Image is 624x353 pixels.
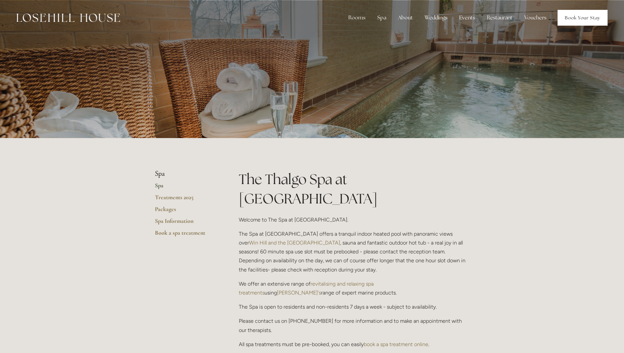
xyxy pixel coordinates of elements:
[155,217,218,229] a: Spa Information
[155,229,218,241] a: Book a spa treatment
[519,11,552,24] a: Vouchers
[372,11,391,24] div: Spa
[454,11,480,24] div: Events
[343,11,371,24] div: Rooms
[155,205,218,217] a: Packages
[239,215,469,224] p: Welcome to The Spa at [GEOGRAPHIC_DATA].
[155,170,218,178] li: Spa
[16,13,120,22] img: Losehill House
[364,341,428,347] a: book a spa treatment online
[277,290,321,296] a: [PERSON_NAME]'s
[155,182,218,194] a: Spa
[393,11,418,24] div: About
[558,10,608,26] a: Book Your Stay
[239,302,469,311] p: The Spa is open to residents and non-residents 7 days a week - subject to availability.
[249,240,340,246] a: Win Hill and the [GEOGRAPHIC_DATA]
[482,11,518,24] div: Restaurant
[239,279,469,297] p: We offer an extensive range of using range of expert marine products.
[239,317,469,334] p: Please contact us on [PHONE_NUMBER] for more information and to make an appointment with our ther...
[419,11,453,24] div: Weddings
[155,194,218,205] a: Treatments 2025
[239,170,469,208] h1: The Thalgo Spa at [GEOGRAPHIC_DATA]
[239,229,469,274] p: The Spa at [GEOGRAPHIC_DATA] offers a tranquil indoor heated pool with panoramic views over , sau...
